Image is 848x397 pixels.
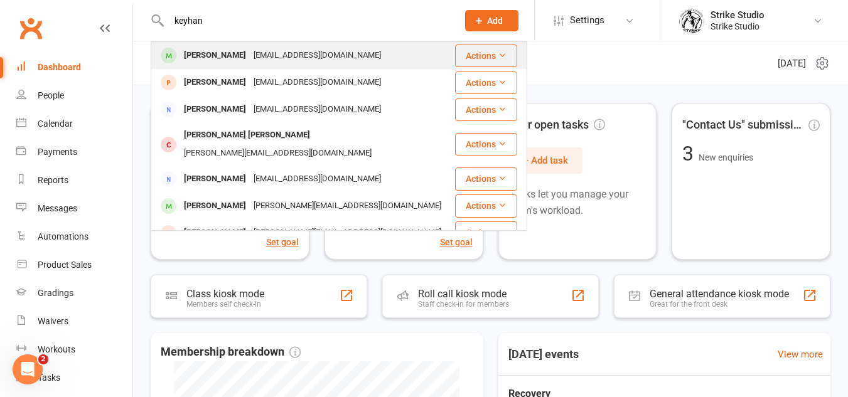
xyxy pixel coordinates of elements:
div: [PERSON_NAME][EMAIL_ADDRESS][DOMAIN_NAME] [180,144,375,162]
button: Set goal [266,235,299,249]
span: "Contact Us" submissions [682,116,806,134]
a: Workouts [16,336,132,364]
div: Automations [38,231,89,241]
div: [PERSON_NAME] [PERSON_NAME] [180,126,314,144]
button: Actions [455,45,517,67]
button: Set goal [440,235,473,249]
div: Calendar [38,119,73,129]
div: People [38,90,64,100]
a: Product Sales [16,251,132,279]
div: [PERSON_NAME] [180,224,250,242]
div: Waivers [38,316,68,326]
span: 3 [682,142,699,166]
div: Payments [38,147,77,157]
div: [PERSON_NAME] [180,197,250,215]
a: Reports [16,166,132,194]
a: Tasks [16,364,132,392]
button: + Add task [509,147,582,174]
button: Actions [455,98,517,121]
div: [PERSON_NAME] [180,170,250,188]
div: [EMAIL_ADDRESS][DOMAIN_NAME] [250,73,385,92]
span: Settings [570,6,604,34]
div: Strike Studio [711,21,765,32]
div: [PERSON_NAME] [180,100,250,119]
button: Add [465,10,518,31]
span: New enquiries [699,152,753,162]
div: [PERSON_NAME][EMAIL_ADDRESS][DOMAIN_NAME] [250,224,445,242]
div: Messages [38,203,77,213]
button: Actions [455,167,517,190]
a: Messages [16,194,132,223]
div: Product Sales [38,260,92,270]
a: Payments [16,138,132,166]
div: Dashboard [38,62,81,72]
span: 2 [38,354,48,364]
iframe: Intercom live chat [13,354,43,384]
a: Clubworx [15,13,46,44]
div: [EMAIL_ADDRESS][DOMAIN_NAME] [250,170,385,188]
a: Waivers [16,307,132,336]
div: [EMAIL_ADDRESS][DOMAIN_NAME] [250,46,385,65]
h3: [DATE] events [498,343,589,366]
span: Add [487,16,503,26]
p: Tasks let you manage your team's workload. [509,186,647,218]
div: [PERSON_NAME] [180,73,250,92]
div: Reports [38,175,68,185]
button: Actions [455,221,517,244]
div: Tasks [38,373,60,383]
div: Great for the front desk [650,300,789,309]
button: Actions [455,194,517,217]
a: Automations [16,223,132,251]
div: Class kiosk mode [186,288,264,300]
div: Strike Studio [711,9,765,21]
div: [PERSON_NAME][EMAIL_ADDRESS][DOMAIN_NAME] [250,197,445,215]
a: View more [778,347,823,362]
span: [DATE] [778,56,806,71]
div: [PERSON_NAME] [180,46,250,65]
a: Dashboard [16,53,132,82]
span: Membership breakdown [161,343,301,361]
button: Actions [455,133,517,156]
div: Members self check-in [186,300,264,309]
a: Calendar [16,110,132,138]
div: Workouts [38,344,75,354]
div: [EMAIL_ADDRESS][DOMAIN_NAME] [250,100,385,119]
img: thumb_image1723780799.png [679,8,704,33]
div: Roll call kiosk mode [418,288,509,300]
div: General attendance kiosk mode [650,288,789,300]
div: Staff check-in for members [418,300,509,309]
a: Gradings [16,279,132,307]
span: Your open tasks [509,116,605,134]
button: Actions [455,71,517,94]
input: Search... [165,12,449,29]
a: People [16,82,132,110]
div: Gradings [38,288,73,298]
